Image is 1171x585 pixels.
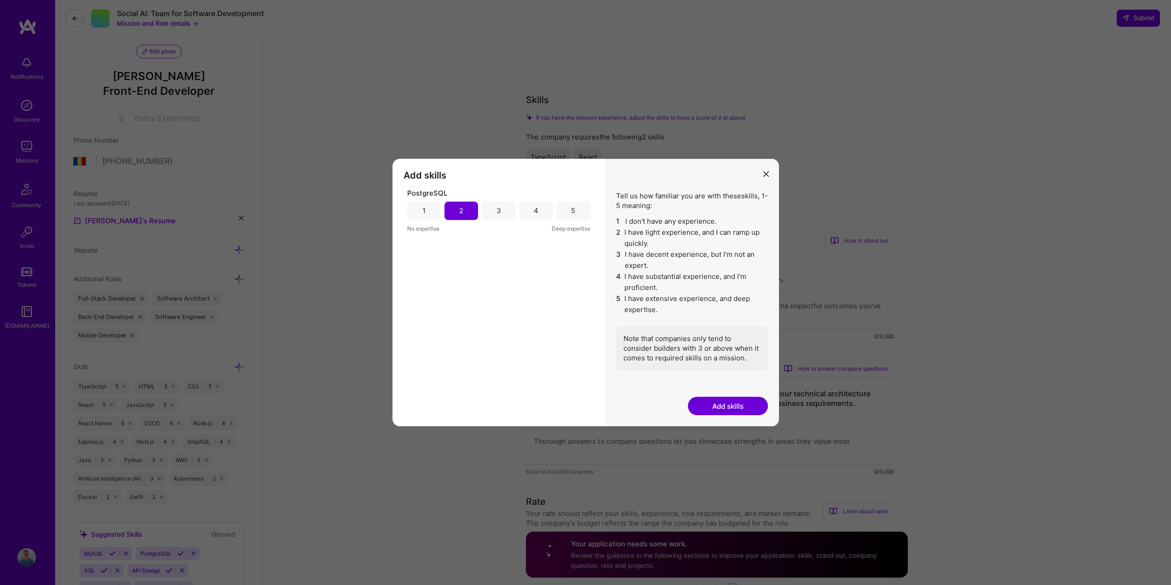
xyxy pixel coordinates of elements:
div: 5 [571,206,575,215]
span: PostgreSQL [407,188,447,198]
span: 5 [616,293,621,315]
li: I have extensive experience, and deep expertise. [616,293,768,315]
li: I have substantial experience, and I’m proficient. [616,271,768,293]
div: modal [392,159,779,427]
li: I have light experience, and I can ramp up quickly. [616,227,768,249]
span: 2 [616,227,621,249]
div: 4 [534,206,538,215]
div: Note that companies only tend to consider builders with 3 or above when it comes to required skil... [616,326,768,370]
li: I don't have any experience. [616,216,768,227]
div: 2 [459,206,463,215]
span: 4 [616,271,621,293]
div: Tell us how familiar you are with these skills , 1-5 meaning: [616,191,768,370]
div: 3 [496,206,501,215]
span: No expertise [407,224,439,233]
h3: Add skills [404,170,594,181]
i: icon Close [763,171,769,177]
div: 1 [422,206,426,215]
span: Deep expertise [552,224,590,233]
li: I have decent experience, but I'm not an expert. [616,249,768,271]
span: 3 [616,249,621,271]
span: 1 [616,216,622,227]
button: Add skills [688,397,768,415]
